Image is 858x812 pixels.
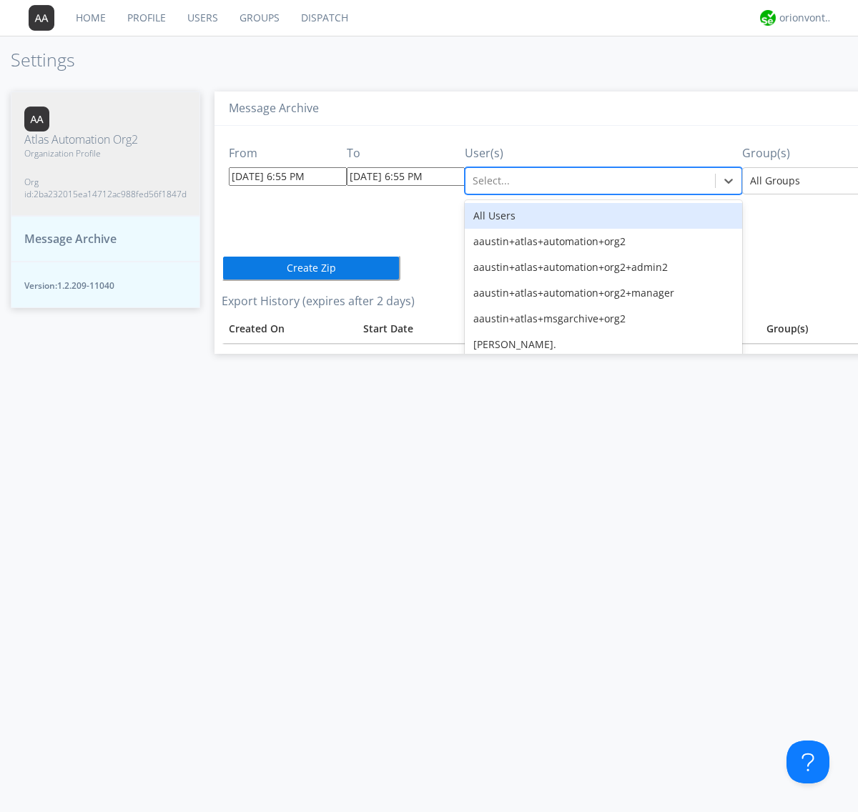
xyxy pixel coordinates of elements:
[229,147,347,160] h3: From
[760,10,776,26] img: 29d36aed6fa347d5a1537e7736e6aa13
[465,254,742,280] div: aaustin+atlas+automation+org2+admin2
[24,176,187,200] span: Org id: 2ba232015ea14712ac988fed56f1847d
[24,147,187,159] span: Organization Profile
[11,216,200,262] button: Message Archive
[11,91,200,216] button: Atlas Automation Org2Organization ProfileOrg id:2ba232015ea14712ac988fed56f1847d
[24,279,187,292] span: Version: 1.2.209-11040
[29,5,54,31] img: 373638.png
[465,229,742,254] div: aaustin+atlas+automation+org2
[222,315,356,343] th: Toggle SortBy
[786,741,829,783] iframe: Toggle Customer Support
[465,306,742,332] div: aaustin+atlas+msgarchive+org2
[465,332,742,372] div: [PERSON_NAME].[PERSON_NAME]+atlas+automation+org2
[11,262,200,308] button: Version:1.2.209-11040
[24,231,117,247] span: Message Archive
[465,280,742,306] div: aaustin+atlas+automation+org2+manager
[222,255,400,281] button: Create Zip
[465,147,742,160] h3: User(s)
[356,315,490,343] th: Toggle SortBy
[465,203,742,229] div: All Users
[24,132,187,148] span: Atlas Automation Org2
[347,147,465,160] h3: To
[24,107,49,132] img: 373638.png
[779,11,833,25] div: orionvontas+atlas+automation+org2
